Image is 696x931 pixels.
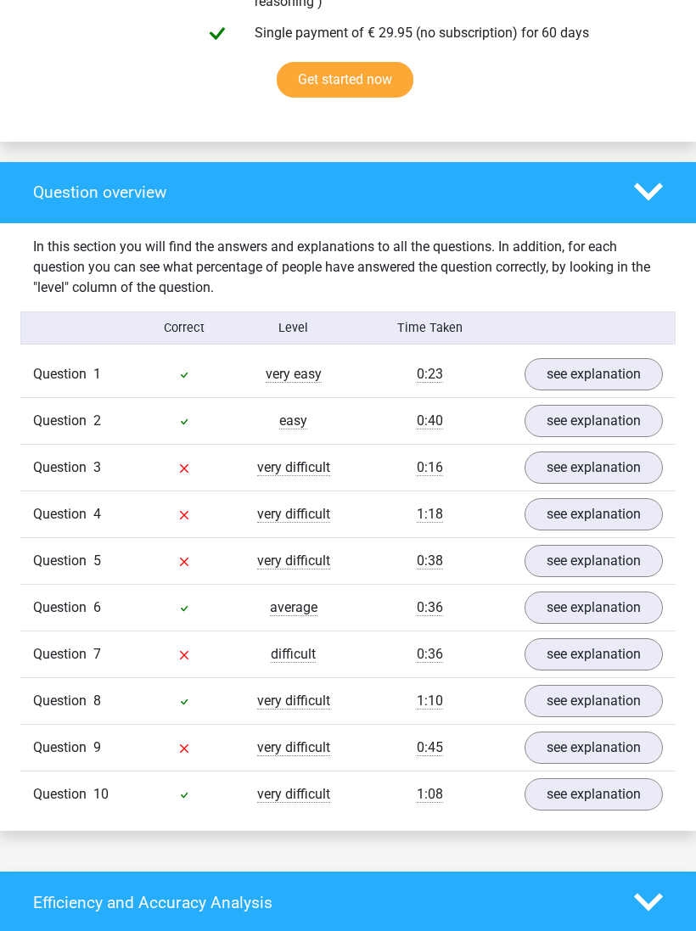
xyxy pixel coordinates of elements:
a: see explanation [525,452,663,485]
span: 10 [93,787,109,803]
span: 0:16 [417,460,443,477]
span: 1:08 [417,787,443,804]
span: 6 [93,600,101,616]
a: see explanation [525,546,663,578]
a: see explanation [525,686,663,718]
a: see explanation [525,499,663,531]
div: Time Taken [348,320,512,339]
a: see explanation [525,406,663,438]
span: very difficult [257,507,330,524]
span: 1 [93,367,101,383]
span: 0:45 [417,740,443,757]
span: 4 [93,507,101,523]
span: 7 [93,647,101,663]
span: 0:23 [417,367,443,384]
span: 2 [93,413,101,429]
span: very difficult [257,740,330,757]
span: 0:36 [417,600,443,617]
h4: Question overview [33,183,609,203]
div: Level [239,320,348,339]
span: Question [33,458,93,479]
span: easy [279,413,307,430]
span: Question [33,505,93,525]
a: see explanation [525,592,663,625]
span: 0:40 [417,413,443,430]
span: 8 [93,693,101,709]
span: difficult [271,647,316,664]
span: 0:38 [417,553,443,570]
h4: Efficiency and Accuracy Analysis [33,894,609,913]
span: Question [33,645,93,665]
span: very easy [266,367,322,384]
div: In this section you will find the answers and explanations to all the questions. In addition, for... [20,238,676,299]
span: very difficult [257,553,330,570]
a: see explanation [525,359,663,391]
span: average [270,600,317,617]
span: Question [33,598,93,619]
span: very difficult [257,460,330,477]
span: 9 [93,740,101,756]
span: 1:18 [417,507,443,524]
span: Question [33,692,93,712]
a: see explanation [525,639,663,671]
span: 0:36 [417,647,443,664]
span: Question [33,552,93,572]
span: 3 [93,460,101,476]
span: Question [33,785,93,805]
a: Get started now [277,63,413,98]
span: very difficult [257,693,330,710]
a: see explanation [525,779,663,811]
span: 5 [93,553,101,569]
a: see explanation [525,732,663,765]
span: Question [33,738,93,759]
span: very difficult [257,787,330,804]
div: Correct [130,320,239,339]
span: Question [33,365,93,385]
span: Question [33,412,93,432]
span: 1:10 [417,693,443,710]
